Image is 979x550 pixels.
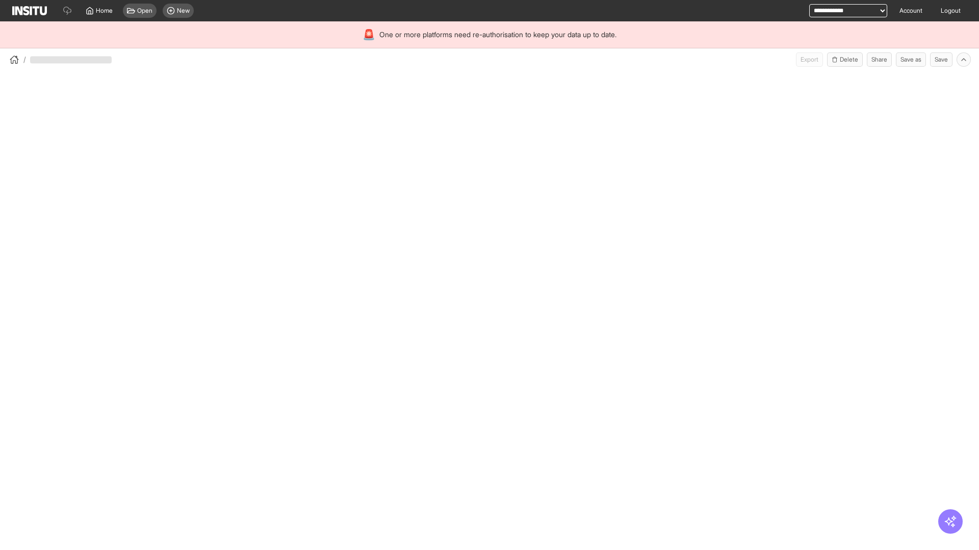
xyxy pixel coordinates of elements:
[23,54,26,65] span: /
[177,7,190,15] span: New
[8,53,26,66] button: /
[12,6,47,15] img: Logo
[930,52,952,67] button: Save
[867,52,892,67] button: Share
[379,30,616,40] span: One or more platforms need re-authorisation to keep your data up to date.
[796,52,823,67] span: Can currently only export from Insights reports.
[896,52,926,67] button: Save as
[96,7,113,15] span: Home
[137,7,152,15] span: Open
[827,52,863,67] button: Delete
[363,28,375,42] div: 🚨
[796,52,823,67] button: Export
